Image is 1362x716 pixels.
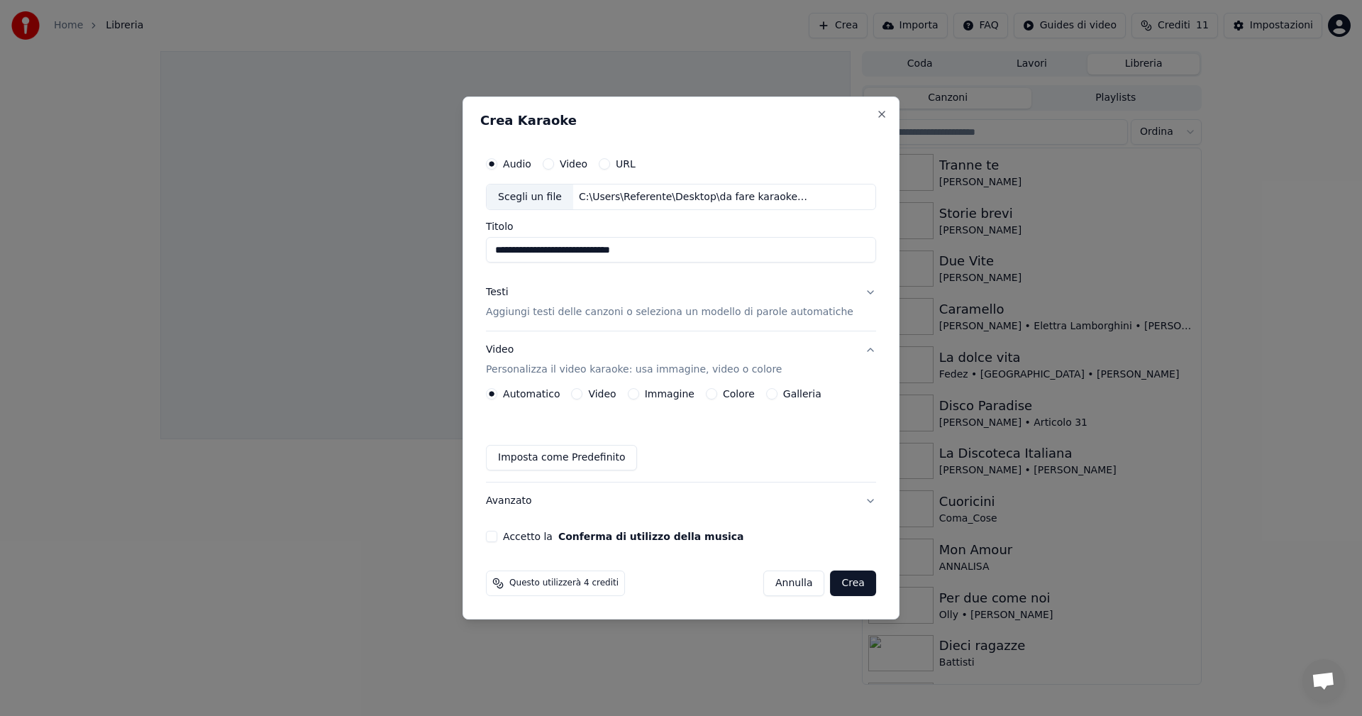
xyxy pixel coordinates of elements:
[723,389,755,399] label: Colore
[486,343,782,378] div: Video
[487,184,573,210] div: Scegli un file
[503,159,531,169] label: Audio
[486,332,876,389] button: VideoPersonalizza il video karaoke: usa immagine, video o colore
[763,571,825,596] button: Annulla
[503,532,743,541] label: Accetto la
[573,190,814,204] div: C:\Users\Referente\Desktop\da fare karaoke\Olly, Juli - Depresso fortunato vs Iko Iko Dimar Mash-...
[616,159,636,169] label: URL
[486,388,876,482] div: VideoPersonalizza il video karaoke: usa immagine, video o colore
[503,389,560,399] label: Automatico
[486,286,508,300] div: Testi
[486,483,876,519] button: Avanzato
[588,389,616,399] label: Video
[560,159,587,169] label: Video
[486,363,782,377] p: Personalizza il video karaoke: usa immagine, video o colore
[480,114,882,127] h2: Crea Karaoke
[486,306,853,320] p: Aggiungi testi delle canzoni o seleziona un modello di parole automatiche
[645,389,694,399] label: Immagine
[783,389,821,399] label: Galleria
[486,222,876,232] label: Titolo
[558,532,744,541] button: Accetto la
[831,571,876,596] button: Crea
[486,275,876,331] button: TestiAggiungi testi delle canzoni o seleziona un modello di parole automatiche
[509,578,619,589] span: Questo utilizzerà 4 crediti
[486,445,637,470] button: Imposta come Predefinito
